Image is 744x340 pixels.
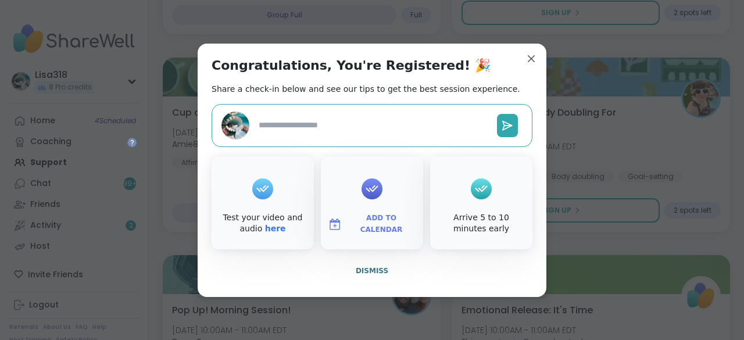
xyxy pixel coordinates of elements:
a: here [265,224,286,233]
span: Dismiss [356,267,388,275]
img: Lisa318 [221,112,249,139]
span: Add to Calendar [346,213,416,235]
div: Arrive 5 to 10 minutes early [432,212,530,235]
img: ShareWell Logomark [328,217,342,231]
iframe: Spotlight [127,138,137,147]
button: Dismiss [212,259,532,283]
h2: Share a check-in below and see our tips to get the best session experience. [212,83,520,95]
h1: Congratulations, You're Registered! 🎉 [212,58,491,74]
button: Add to Calendar [323,212,421,237]
div: Test your video and audio [214,212,312,235]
